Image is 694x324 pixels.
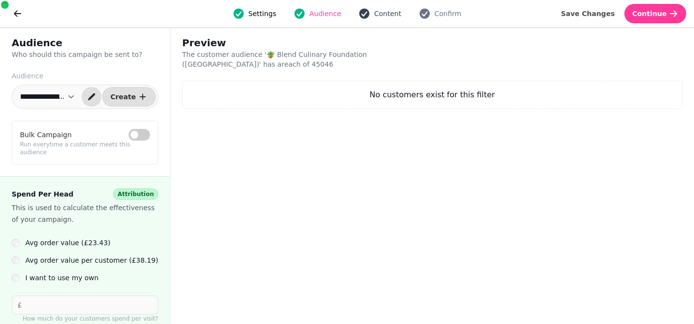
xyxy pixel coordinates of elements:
span: Spend Per Head [12,188,74,200]
label: Audience [12,71,158,81]
h2: Audience [12,36,158,50]
span: Save Changes [561,10,615,17]
button: Save Changes [553,4,623,23]
label: Bulk Campaign [20,129,72,141]
span: Confirm [434,9,461,18]
button: go back [8,4,27,23]
p: How much do your customers spend per visit? [12,315,158,323]
h2: Preview [182,36,369,50]
p: Run everytime a customer meets this audience [20,141,150,156]
p: This is used to calculate the effectiveness of your campaign. [12,202,158,225]
p: No customers exist for this filter [370,89,495,101]
span: Settings [248,9,276,18]
span: Audience [309,9,341,18]
span: Continue [632,10,667,17]
label: I want to use my own [25,272,98,284]
p: The customer audience ' 🪴 Blend Culinary Foundation ([GEOGRAPHIC_DATA]) ' has a reach of 45046 [182,50,431,69]
button: Continue [624,4,686,23]
label: Avg order value per customer ( £38.19 ) [25,254,158,266]
label: Avg order value ( £23.43 ) [25,237,111,249]
button: Create [102,87,156,107]
span: Content [374,9,401,18]
p: Who should this campaign be sent to? [12,50,158,59]
div: Attribution [113,188,158,200]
